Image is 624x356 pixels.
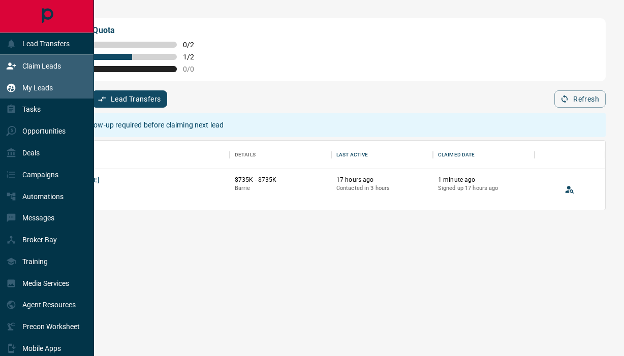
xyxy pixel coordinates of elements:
p: Contacted in 3 hours [336,184,428,192]
button: Refresh [554,90,606,108]
p: My Daily Quota [59,24,205,37]
span: 1 / 2 [183,53,205,61]
span: 0 / 2 [183,41,205,49]
div: Lead follow-up required before claiming next lead [66,116,224,134]
div: Claimed Date [438,141,475,169]
div: Name [41,141,230,169]
p: Barrie [235,184,326,192]
div: Details [230,141,331,169]
div: Claimed Date [433,141,535,169]
p: 1 minute ago [438,176,529,184]
span: 0 / 0 [183,65,205,73]
p: $735K - $735K [235,176,326,184]
button: View Lead [562,182,577,197]
div: Details [235,141,256,169]
p: 17 hours ago [336,176,428,184]
button: Lead Transfers [92,90,168,108]
div: Last Active [331,141,433,169]
svg: View Lead [565,184,575,195]
div: Last Active [336,141,368,169]
p: Signed up 17 hours ago [438,184,529,192]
